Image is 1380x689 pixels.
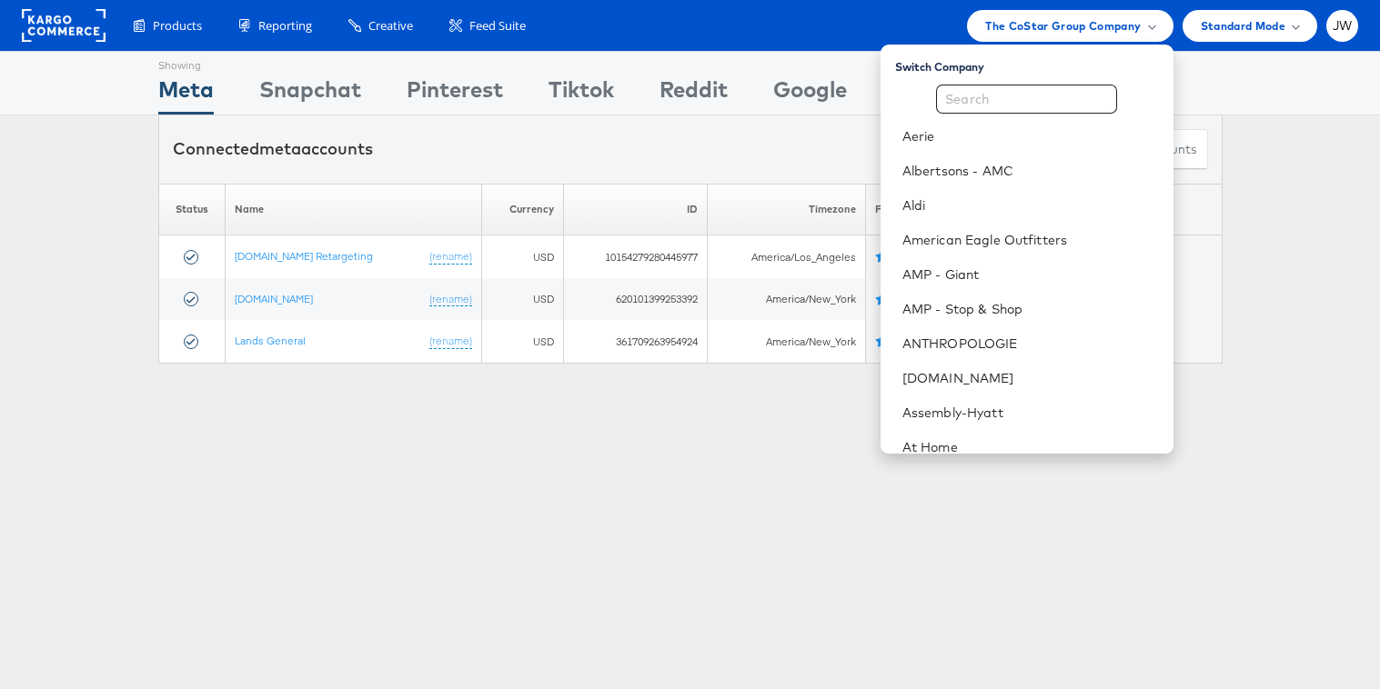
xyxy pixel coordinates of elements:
[158,52,214,74] div: Showing
[563,184,707,235] th: ID
[158,184,225,235] th: Status
[173,137,373,161] div: Connected accounts
[429,334,472,349] a: (rename)
[902,438,1159,456] a: At Home
[259,138,301,159] span: meta
[902,231,1159,249] a: American Eagle Outfitters
[235,292,313,305] a: [DOMAIN_NAME]
[985,16,1141,35] span: The CoStar Group Company
[660,74,728,115] div: Reddit
[895,52,1174,75] div: Switch Company
[563,278,707,321] td: 620101399253392
[707,320,866,363] td: America/New_York
[153,17,202,35] span: Products
[563,320,707,363] td: 361709263954924
[481,235,563,278] td: USD
[429,292,472,307] a: (rename)
[563,235,707,278] td: 10154279280445977
[1201,16,1285,35] span: Standard Mode
[225,184,481,235] th: Name
[481,320,563,363] td: USD
[707,235,866,278] td: America/Los_Angeles
[258,17,312,35] span: Reporting
[235,334,306,347] a: Lands General
[902,162,1159,180] a: Albertsons - AMC
[407,74,503,115] div: Pinterest
[235,249,373,263] a: [DOMAIN_NAME] Retargeting
[902,196,1159,215] a: Aldi
[773,74,847,115] div: Google
[481,184,563,235] th: Currency
[469,17,526,35] span: Feed Suite
[902,369,1159,387] a: [DOMAIN_NAME]
[902,265,1159,284] a: AMP - Giant
[707,184,866,235] th: Timezone
[481,278,563,321] td: USD
[368,17,413,35] span: Creative
[902,335,1159,353] a: ANTHROPOLOGIE
[259,74,361,115] div: Snapchat
[429,249,472,265] a: (rename)
[549,74,614,115] div: Tiktok
[936,85,1117,114] input: Search
[902,127,1159,145] a: Aerie
[158,74,214,115] div: Meta
[902,404,1159,422] a: Assembly-Hyatt
[1333,20,1353,32] span: JW
[902,300,1159,318] a: AMP - Stop & Shop
[707,278,866,321] td: America/New_York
